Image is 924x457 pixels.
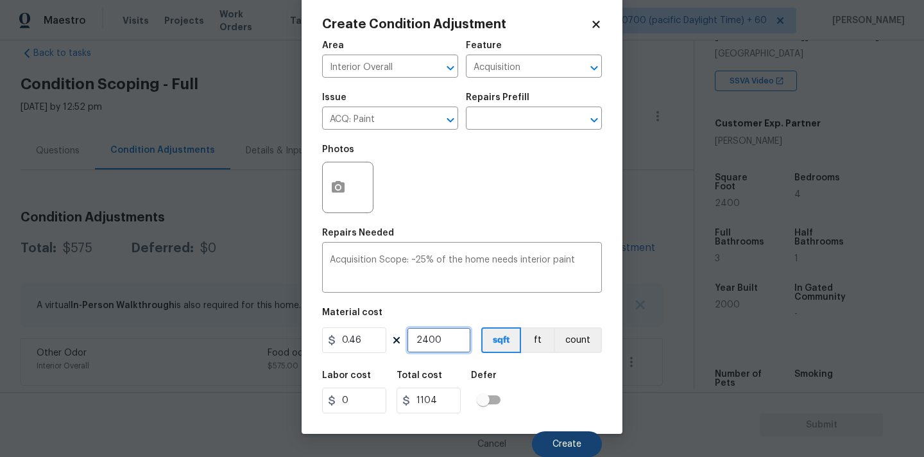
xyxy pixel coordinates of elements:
[466,41,502,50] h5: Feature
[322,229,394,237] h5: Repairs Needed
[481,327,521,353] button: sqft
[554,327,602,353] button: count
[322,18,590,31] h2: Create Condition Adjustment
[521,327,554,353] button: ft
[532,431,602,457] button: Create
[552,440,581,449] span: Create
[585,59,603,77] button: Open
[466,93,529,102] h5: Repairs Prefill
[477,440,506,449] span: Cancel
[322,93,346,102] h5: Issue
[322,371,371,380] h5: Labor cost
[585,111,603,129] button: Open
[457,431,527,457] button: Cancel
[322,308,382,317] h5: Material cost
[330,255,594,282] textarea: Acquisition Scope: ~25% of the home needs interior paint
[322,41,344,50] h5: Area
[397,371,442,380] h5: Total cost
[441,59,459,77] button: Open
[471,371,497,380] h5: Defer
[441,111,459,129] button: Open
[322,145,354,154] h5: Photos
